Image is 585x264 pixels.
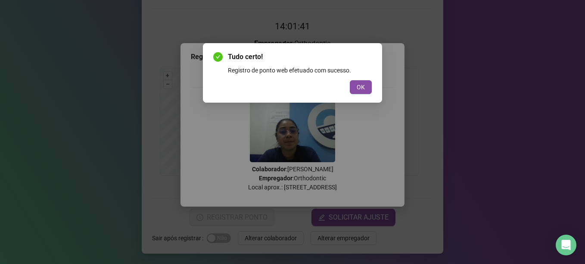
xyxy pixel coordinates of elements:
[228,66,372,75] div: Registro de ponto web efetuado com sucesso.
[350,80,372,94] button: OK
[357,82,365,92] span: OK
[228,52,372,62] span: Tudo certo!
[556,235,576,255] div: Open Intercom Messenger
[213,52,223,62] span: check-circle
